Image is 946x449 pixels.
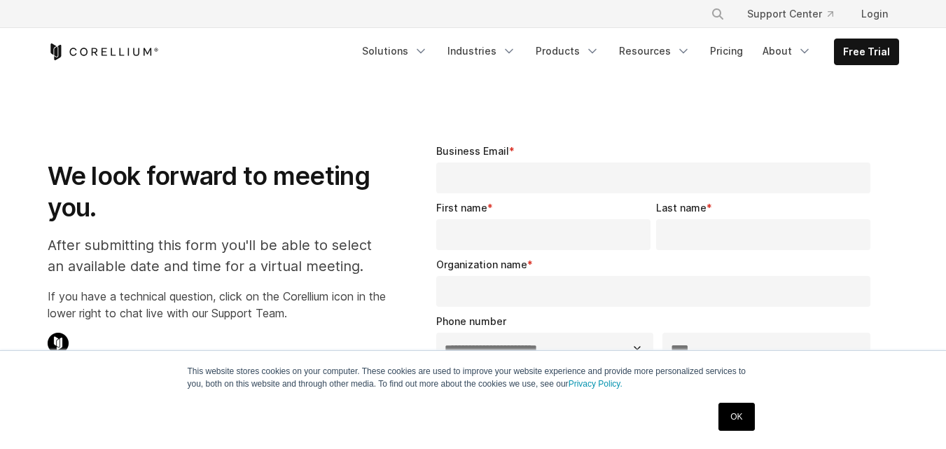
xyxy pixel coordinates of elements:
a: Support Center [736,1,844,27]
span: Phone number [436,315,506,327]
a: Pricing [702,39,751,64]
div: Navigation Menu [694,1,899,27]
a: Resources [611,39,699,64]
span: Organization name [436,258,527,270]
span: Last name [656,202,707,214]
a: Login [850,1,899,27]
button: Search [705,1,730,27]
a: Free Trial [835,39,898,64]
a: Corellium Home [48,43,159,60]
p: After submitting this form you'll be able to select an available date and time for a virtual meet... [48,235,386,277]
a: OK [718,403,754,431]
a: Industries [439,39,524,64]
div: Navigation Menu [354,39,899,65]
a: Privacy Policy. [569,379,622,389]
a: About [754,39,820,64]
span: Business Email [436,145,509,157]
span: First name [436,202,487,214]
p: If you have a technical question, click on the Corellium icon in the lower right to chat live wit... [48,288,386,322]
img: Corellium Chat Icon [48,333,69,354]
h1: We look forward to meeting you. [48,160,386,223]
p: This website stores cookies on your computer. These cookies are used to improve your website expe... [188,365,759,390]
a: Products [527,39,608,64]
a: Solutions [354,39,436,64]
